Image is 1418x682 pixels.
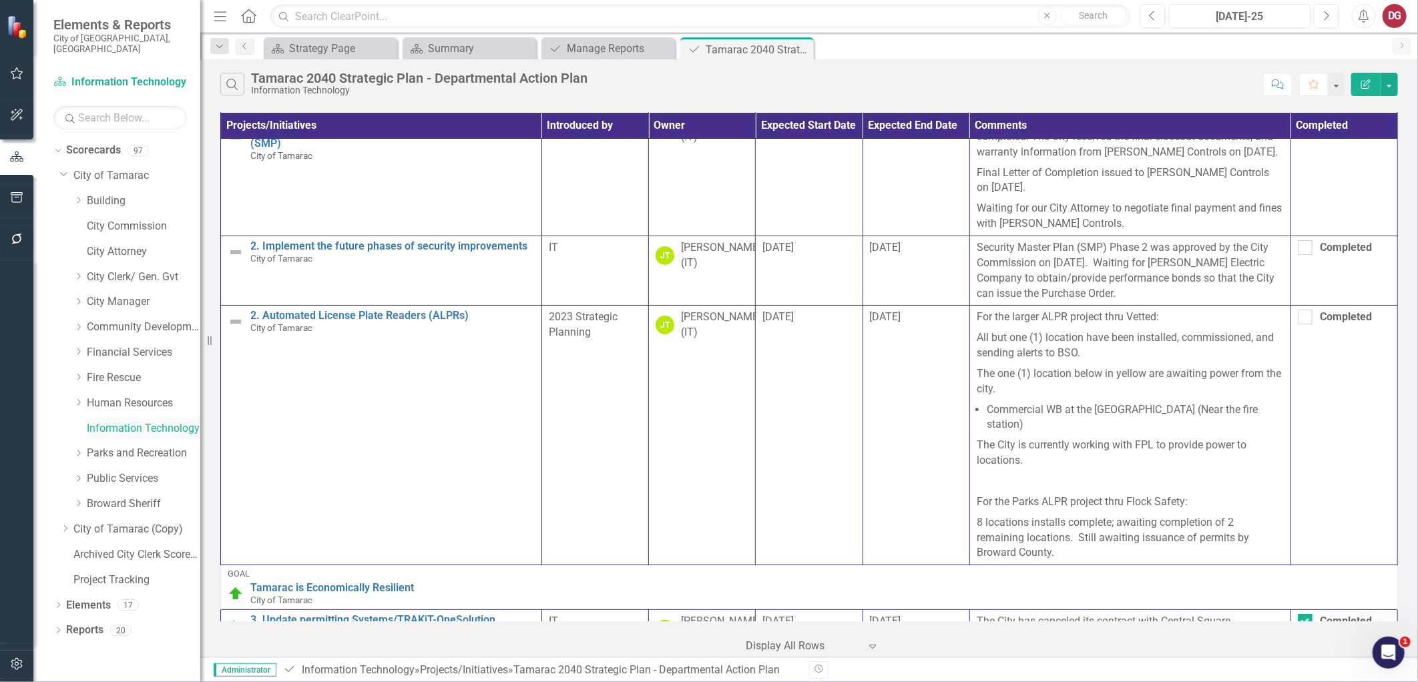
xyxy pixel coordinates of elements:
[969,110,1290,236] td: Double-Click to Edit
[289,40,394,57] div: Strategy Page
[977,435,1284,471] p: The City is currently working with FPL to provide power to locations.
[1400,637,1411,647] span: 1
[649,110,756,236] td: Double-Click to Edit
[762,310,794,323] span: [DATE]
[87,270,200,285] a: City Clerk/ Gen. Gvt
[250,253,312,264] span: City of Tamarac
[1383,4,1407,28] button: DG
[567,40,672,57] div: Manage Reports
[250,150,312,161] span: City of Tamarac
[681,310,761,340] div: [PERSON_NAME] (IT)
[756,306,863,565] td: Double-Click to Edit
[977,198,1284,232] p: Waiting for our City Attorney to negotiate final payment and fines with [PERSON_NAME] Controls.
[549,615,558,627] span: IT
[250,614,535,626] a: 3. Update permitting Systems/TRAKiT-OneSolution
[420,663,508,676] a: Projects/Initiatives
[649,236,756,306] td: Double-Click to Edit
[87,471,200,486] a: Public Services
[656,316,674,334] div: JT
[1169,4,1311,28] button: [DATE]-25
[117,599,139,611] div: 17
[756,610,863,679] td: Double-Click to Edit
[73,547,200,563] a: Archived City Clerk Scorecard
[649,610,756,679] td: Double-Click to Edit
[228,569,1391,579] div: Goal
[541,610,648,679] td: Double-Click to Edit
[87,194,200,209] a: Building
[221,236,542,306] td: Double-Click to Edit Right Click for Context Menu
[756,236,863,306] td: Double-Click to Edit
[863,110,969,236] td: Double-Click to Edit
[250,595,312,605] span: City of Tamarac
[221,565,1398,610] td: Double-Click to Edit Right Click for Context Menu
[541,306,648,565] td: Double-Click to Edit
[87,320,200,335] a: Community Development
[73,573,200,588] a: Project Tracking
[656,246,674,265] div: JT
[1174,9,1306,25] div: [DATE]-25
[228,314,244,330] img: Not Defined
[681,614,761,645] div: [PERSON_NAME] (IT)
[428,40,533,57] div: Summary
[977,310,1284,328] p: For the larger ALPR project thru Vetted:
[977,513,1284,561] p: 8 locations installs complete; awaiting completion of 2 remaining locations. Still awaiting issua...
[87,421,200,436] a: Information Technology
[762,241,794,254] span: [DATE]
[302,663,415,676] a: Information Technology
[681,240,761,271] div: [PERSON_NAME] (IT)
[541,236,648,306] td: Double-Click to Edit
[977,492,1284,513] p: For the Parks ALPR project thru Flock Safety:
[1079,10,1108,21] span: Search
[250,322,312,333] span: City of Tamarac
[513,663,780,676] div: Tamarac 2040 Strategic Plan - Departmental Action Plan
[969,306,1290,565] td: Double-Click to Edit
[221,610,542,679] td: Double-Click to Edit Right Click for Context Menu
[73,168,200,184] a: City of Tamarac
[649,306,756,565] td: Double-Click to Edit
[270,5,1130,28] input: Search ClearPoint...
[221,306,542,565] td: Double-Click to Edit Right Click for Context Menu
[977,364,1284,400] p: The one (1) location below in yellow are awaiting power from the city.
[1290,236,1397,306] td: Double-Click to Edit
[1373,637,1405,669] iframe: Intercom live chat
[228,618,244,634] img: Complete
[87,396,200,411] a: Human Resources
[1060,7,1127,25] button: Search
[977,328,1284,364] p: All but one (1) location have been installed, commissioned, and sending alerts to BSO.
[870,615,901,627] span: [DATE]
[87,219,200,234] a: City Commission
[5,14,31,39] img: ClearPoint Strategy
[110,625,132,636] div: 20
[53,75,187,90] a: Information Technology
[87,244,200,260] a: City Attorney
[250,310,535,322] a: 2. Automated License Plate Readers (ALPRs)
[977,240,1284,301] p: Security Master Plan (SMP) Phase 2 was approved by the City Commission on [DATE]. Waiting for [PE...
[1290,110,1397,236] td: Double-Click to Edit
[549,310,618,338] span: 2023 Strategic Planning
[87,496,200,512] a: Broward Sheriff
[549,241,558,254] span: IT
[250,240,535,252] a: 2. Implement the future phases of security improvements
[756,110,863,236] td: Double-Click to Edit
[977,163,1284,199] p: Final Letter of Completion issued to [PERSON_NAME] Controls on [DATE].
[969,610,1290,679] td: Double-Click to Edit
[250,582,1391,594] a: Tamarac is Economically Resilient
[66,143,121,158] a: Scorecards
[87,370,200,386] a: Fire Rescue
[251,71,587,85] div: Tamarac 2040 Strategic Plan - Departmental Action Plan
[128,145,149,156] div: 97
[87,345,200,360] a: Financial Services
[656,620,674,639] div: JT
[870,310,901,323] span: [DATE]
[283,663,799,678] div: » »
[267,40,394,57] a: Strategy Page
[87,446,200,461] a: Parks and Recreation
[53,106,187,129] input: Search Below...
[1290,306,1397,565] td: Double-Click to Edit
[863,306,969,565] td: Double-Click to Edit
[53,33,187,55] small: City of [GEOGRAPHIC_DATA], [GEOGRAPHIC_DATA]
[73,522,200,537] a: City of Tamarac (Copy)
[863,610,969,679] td: Double-Click to Edit
[221,110,542,236] td: Double-Click to Edit Right Click for Context Menu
